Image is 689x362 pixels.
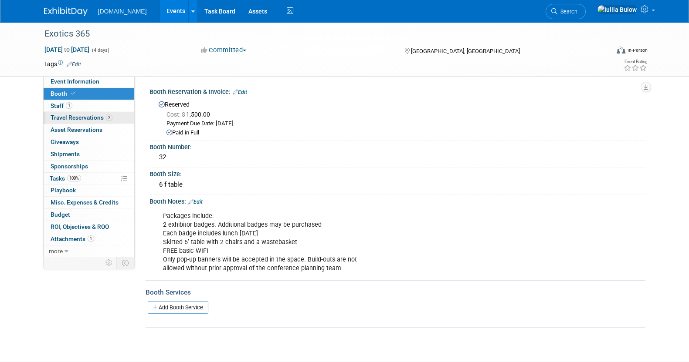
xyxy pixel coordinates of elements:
[44,173,134,184] a: Tasks100%
[88,235,94,242] span: 1
[67,61,81,67] a: Edit
[44,221,134,233] a: ROI, Objectives & ROO
[66,102,72,109] span: 1
[44,46,90,54] span: [DATE] [DATE]
[106,114,112,121] span: 2
[149,195,645,206] div: Booth Notes:
[51,163,88,170] span: Sponsorships
[166,111,186,118] span: Cost: $
[166,111,214,118] span: 1,500.00
[51,102,72,109] span: Staff
[166,129,639,137] div: Paid in Full
[44,7,88,16] img: ExhibitDay
[51,223,109,230] span: ROI, Objectives & ROO
[51,78,99,85] span: Event Information
[557,8,577,15] span: Search
[627,47,647,54] div: In-Person
[44,112,134,124] a: Travel Reservations2
[51,199,119,206] span: Misc. Expenses & Credits
[546,4,586,19] a: Search
[44,233,134,245] a: Attachments1
[597,5,637,14] img: Iuliia Bulow
[50,175,81,182] span: Tasks
[44,161,134,172] a: Sponsorships
[51,151,80,158] span: Shipments
[623,60,647,64] div: Event Rating
[156,151,639,164] div: 32
[44,100,134,112] a: Staff1
[44,76,134,87] a: Event Information
[51,90,77,97] span: Booth
[44,136,134,148] a: Giveaways
[617,47,625,54] img: Format-Inperson.png
[44,124,134,136] a: Asset Reservations
[98,8,147,15] span: [DOMAIN_NAME]
[156,98,639,137] div: Reserved
[148,301,208,314] a: Add Booth Service
[44,197,134,208] a: Misc. Expenses & Credits
[51,114,112,121] span: Travel Reservations
[149,141,645,151] div: Booth Number:
[44,184,134,196] a: Playbook
[558,45,648,58] div: Event Format
[41,26,596,42] div: Exotics 365
[44,148,134,160] a: Shipments
[156,178,639,191] div: 6 f table
[51,138,79,145] span: Giveaways
[233,89,247,95] a: Edit
[44,209,134,221] a: Budget
[67,175,81,181] span: 100%
[198,46,250,55] button: Committed
[44,60,81,68] td: Tags
[188,199,203,205] a: Edit
[51,211,70,218] span: Budget
[51,126,102,133] span: Asset Reservations
[71,91,75,96] i: Booth reservation complete
[146,288,645,297] div: Booth Services
[51,235,94,242] span: Attachments
[63,46,71,53] span: to
[411,48,520,54] span: [GEOGRAPHIC_DATA], [GEOGRAPHIC_DATA]
[91,47,109,53] span: (4 days)
[49,248,63,255] span: more
[166,120,639,128] div: Payment Due Date: [DATE]
[102,257,117,268] td: Personalize Event Tab Strip
[44,245,134,257] a: more
[149,85,645,97] div: Booth Reservation & Invoice:
[116,257,134,268] td: Toggle Event Tabs
[51,187,76,194] span: Playbook
[149,168,645,178] div: Booth Size:
[157,208,550,278] div: Packages include: 2 exhibitor badges. Additional badges may be purchased Each badge includes lunc...
[44,88,134,100] a: Booth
